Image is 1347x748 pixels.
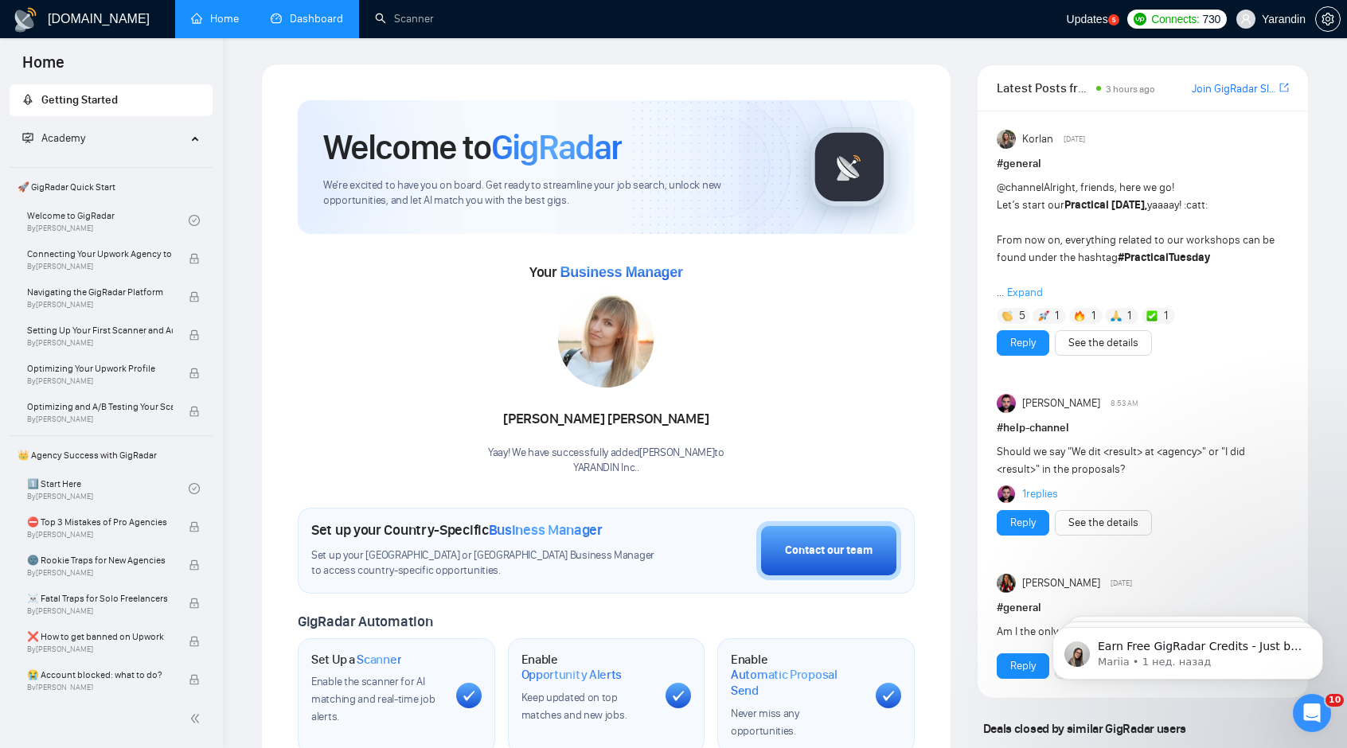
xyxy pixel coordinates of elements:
[1010,334,1036,352] a: Reply
[1038,310,1049,321] img: 🚀
[529,263,683,281] span: Your
[997,130,1016,149] img: Korlan
[1068,514,1138,532] a: See the details
[27,552,173,568] span: 🌚 Rookie Traps for New Agencies
[558,292,654,388] img: 1687098740019-112.jpg
[997,574,1016,593] img: Veronica Phillip
[997,445,1245,476] span: Should we say "We dit <result> at <agency>" or "I did <result>" in the proposals?
[10,51,77,84] span: Home
[1067,13,1108,25] span: Updates
[27,246,173,262] span: Connecting Your Upwork Agency to GigRadar
[756,521,901,580] button: Contact our team
[997,394,1016,413] img: Rodrigo Nask
[785,542,873,559] div: Contact our team
[521,691,627,722] span: Keep updated on top matches and new jobs.
[1022,486,1058,502] a: 1replies
[1111,396,1138,411] span: 8:53 AM
[191,12,239,25] a: homeHome
[1111,17,1115,24] text: 5
[1007,286,1043,299] span: Expand
[323,178,784,208] span: We're excited to have you on board. Get ready to streamline your job search, unlock new opportuni...
[22,131,85,145] span: Academy
[521,667,623,683] span: Opportunity Alerts
[27,471,189,506] a: 1️⃣ Start HereBy[PERSON_NAME]
[27,415,173,424] span: By [PERSON_NAME]
[311,652,401,668] h1: Set Up a
[1315,6,1341,32] button: setting
[997,181,1044,194] span: @channel
[1108,14,1119,25] a: 5
[27,530,173,540] span: By [PERSON_NAME]
[27,322,173,338] span: Setting Up Your First Scanner and Auto-Bidder
[997,625,1210,638] span: Am I the only person that sees a broken link?
[1091,308,1095,324] span: 1
[1151,10,1199,28] span: Connects:
[1316,13,1340,25] span: setting
[488,461,724,476] p: YARANDIN Inc. .
[189,521,200,532] span: lock
[997,653,1049,679] button: Reply
[27,284,173,300] span: Navigating the GigRadar Platform
[27,262,173,271] span: By [PERSON_NAME]
[357,652,401,668] span: Scanner
[1064,198,1147,212] strong: Practical [DATE],
[1010,514,1036,532] a: Reply
[810,127,889,207] img: gigradar-logo.png
[27,645,173,654] span: By [PERSON_NAME]
[189,368,200,379] span: lock
[189,636,200,647] span: lock
[27,203,189,238] a: Welcome to GigRadarBy[PERSON_NAME]
[27,376,173,386] span: By [PERSON_NAME]
[731,652,863,699] h1: Enable
[1022,131,1053,148] span: Korlan
[488,406,724,433] div: [PERSON_NAME] [PERSON_NAME]
[27,300,173,310] span: By [PERSON_NAME]
[1022,395,1100,412] span: [PERSON_NAME]
[1055,330,1152,356] button: See the details
[27,629,173,645] span: ❌ How to get banned on Upwork
[271,12,343,25] a: dashboardDashboard
[27,568,173,578] span: By [PERSON_NAME]
[1022,575,1100,592] span: [PERSON_NAME]
[189,559,200,571] span: lock
[1192,80,1276,98] a: Join GigRadar Slack Community
[1106,84,1155,95] span: 3 hours ago
[27,683,173,692] span: By [PERSON_NAME]
[1164,308,1168,324] span: 1
[997,78,1091,98] span: Latest Posts from the GigRadar Community
[977,715,1193,742] span: Deals closed by similar GigRadar users
[1118,251,1210,264] strong: #PracticalTuesday
[1064,132,1085,146] span: [DATE]
[1111,310,1122,321] img: 🙏
[1001,310,1013,321] img: 👏
[488,446,724,476] div: Yaay! We have successfully added [PERSON_NAME] to
[731,667,863,698] span: Automatic Proposal Send
[731,707,799,738] span: Never miss any opportunities.
[1074,310,1085,321] img: 🔥
[1019,308,1025,324] span: 5
[997,181,1275,299] span: Alright, friends, here we go! Let’s start our yaaaay! :catt: From now on, everything related to o...
[27,667,173,683] span: 😭 Account blocked: what to do?
[189,329,200,341] span: lock
[1279,81,1289,94] span: export
[1240,14,1251,25] span: user
[10,84,213,116] li: Getting Started
[1111,576,1132,590] span: [DATE]
[27,360,173,376] span: Optimizing Your Upwork Profile
[27,590,173,606] span: ☠️ Fatal Traps for Solo Freelancers
[298,613,432,630] span: GigRadar Automation
[311,548,665,579] span: Set up your [GEOGRAPHIC_DATA] or [GEOGRAPHIC_DATA] Business Manager to access country-specific op...
[489,521,603,539] span: Business Manager
[1326,694,1344,707] span: 10
[189,483,200,494] span: check-circle
[189,291,200,302] span: lock
[189,674,200,685] span: lock
[189,406,200,417] span: lock
[998,485,1015,503] img: Rodrigo Nask
[311,675,435,723] span: Enable the scanner for AI matching and real-time job alerts.
[1055,308,1059,324] span: 1
[1315,13,1341,25] a: setting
